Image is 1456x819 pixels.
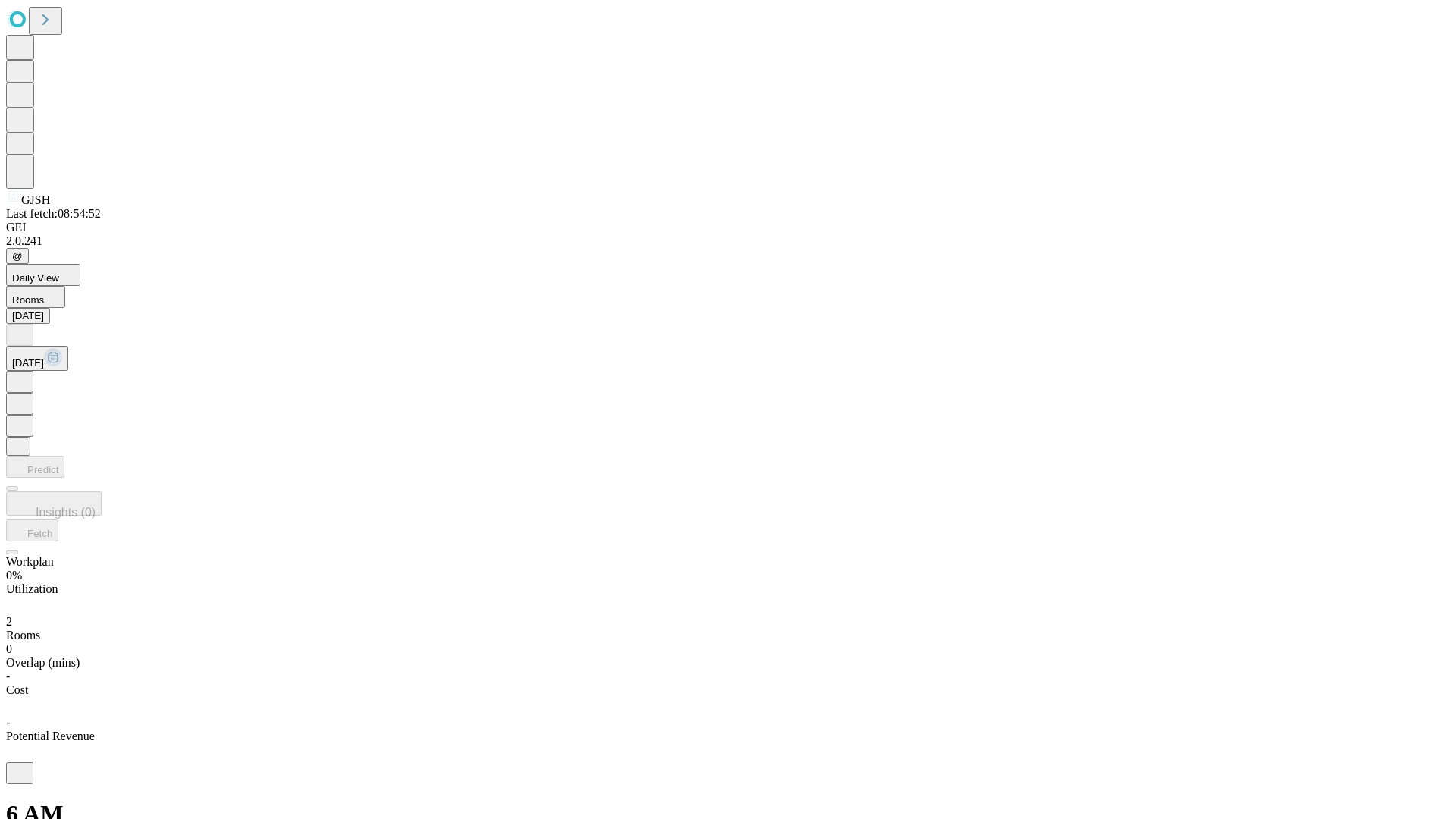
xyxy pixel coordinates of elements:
span: Insights (0) [36,506,96,519]
button: [DATE] [6,346,68,371]
span: @ [12,250,23,262]
span: - [6,716,10,729]
div: 2.0.241 [6,234,1450,248]
span: Daily View [12,272,59,284]
button: Rooms [6,286,65,308]
span: Rooms [6,629,40,642]
span: 2 [6,615,12,628]
span: Last fetch: 08:54:52 [6,207,101,220]
span: Workplan [6,555,54,568]
span: Utilization [6,582,58,595]
span: - [6,670,10,682]
button: Daily View [6,264,80,286]
span: Overlap (mins) [6,656,80,669]
span: 0 [6,642,12,655]
button: Fetch [6,519,58,541]
span: [DATE] [12,357,44,369]
span: 0% [6,569,22,582]
span: Potential Revenue [6,730,95,742]
span: GJSH [21,193,50,206]
div: GEI [6,221,1450,234]
button: @ [6,248,29,264]
button: [DATE] [6,308,50,324]
button: Insights (0) [6,491,102,516]
span: Rooms [12,294,44,306]
span: Cost [6,683,28,696]
button: Predict [6,456,64,478]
